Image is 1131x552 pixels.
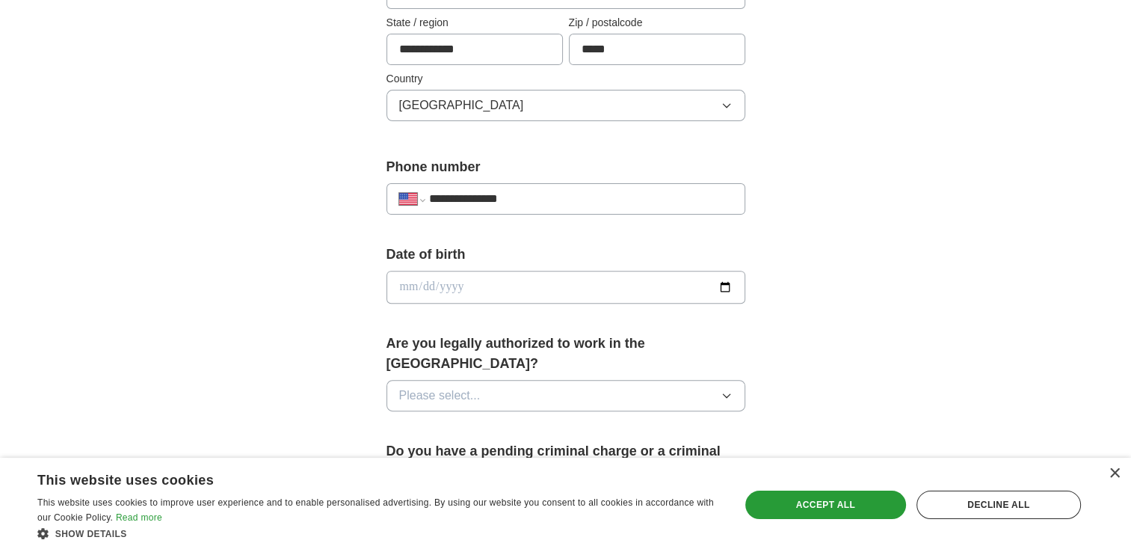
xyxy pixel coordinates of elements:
[386,157,745,177] label: Phone number
[386,245,745,265] label: Date of birth
[386,15,563,31] label: State / region
[386,334,745,374] label: Are you legally authorized to work in the [GEOGRAPHIC_DATA]?
[386,90,745,121] button: [GEOGRAPHIC_DATA]
[399,387,481,405] span: Please select...
[569,15,745,31] label: Zip / postalcode
[386,71,745,87] label: Country
[916,491,1081,519] div: Decline all
[55,529,127,539] span: Show details
[37,497,714,523] span: This website uses cookies to improve user experience and to enable personalised advertising. By u...
[399,96,524,114] span: [GEOGRAPHIC_DATA]
[386,380,745,411] button: Please select...
[1109,468,1120,479] div: Close
[386,441,745,482] label: Do you have a pending criminal charge or a criminal conviction in any jurisdiction?
[745,491,906,519] div: Accept all
[37,467,682,489] div: This website uses cookies
[37,526,719,541] div: Show details
[116,512,162,523] a: Read more, opens a new window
